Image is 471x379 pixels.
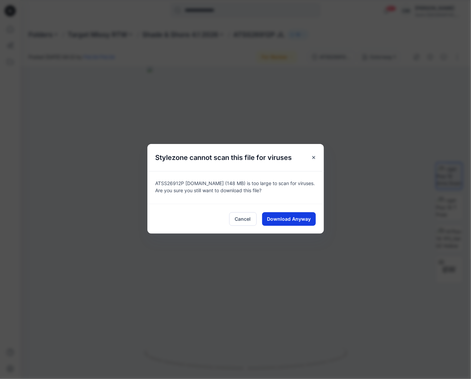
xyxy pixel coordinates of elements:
[235,215,251,222] span: Cancel
[147,171,324,204] div: ATSS26912P [DOMAIN_NAME] (148 MB) is too large to scan for viruses. Are you sure you still want t...
[267,215,311,222] span: Download Anyway
[308,151,320,164] button: Close
[147,144,300,171] h5: Stylezone cannot scan this file for viruses
[229,212,257,226] button: Cancel
[262,212,316,226] button: Download Anyway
